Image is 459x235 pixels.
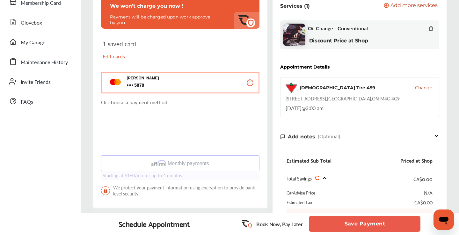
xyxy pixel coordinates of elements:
img: logo-canadian-tire.png [286,83,297,93]
div: CarAdvise Price [287,189,315,196]
div: CA$0.00 [413,174,433,183]
span: We protect your payment information using encryption to provide bank-level security. [101,185,259,197]
p: Edit cards [103,53,177,60]
div: Estimated Tax [287,199,312,205]
p: Book Now, Pay Later [256,220,302,228]
img: LockIcon.bb451512.svg [101,186,110,195]
div: N/A [424,189,433,196]
span: Invite Friends [21,78,51,86]
span: Add notes [288,134,315,140]
span: [DATE] [286,104,302,112]
p: Payment will be charged upon work approval by you. [110,14,215,26]
div: [DEMOGRAPHIC_DATA] Tire 459 [300,84,375,91]
span: My Garage [21,39,45,47]
button: Add more services [384,3,438,9]
p: We won't charge you now ! [110,3,251,9]
button: Save Payment [309,216,420,232]
a: My Garage [6,33,75,50]
div: [STREET_ADDRESS] , [GEOGRAPHIC_DATA] , ON M4G 4G9 [286,95,400,102]
p: Or choose a payment method [101,99,259,106]
iframe: Button to launch messaging window [433,209,454,230]
img: note-icon.db9493fa.svg [280,134,285,139]
div: Priced at Shop [400,157,433,164]
div: CA$0.00 [414,199,433,205]
span: FAQs [21,98,33,106]
span: (Optional) [318,134,340,139]
span: 3:00 am [306,104,324,112]
p: [PERSON_NAME] [127,76,191,80]
span: Oil Change - Conventional [308,25,368,31]
a: Maintenance History [6,53,75,70]
div: Schedule Appointment [119,219,190,228]
a: FAQs [6,93,75,109]
a: Glovebox [6,14,75,30]
span: Glovebox [21,19,42,27]
span: @ [302,104,306,112]
span: Total Savings [287,175,312,182]
span: Maintenance History [21,58,68,67]
div: Estimated Sub Total [287,157,331,164]
a: Add more services [384,3,439,9]
button: [PERSON_NAME] 5878 5878 [101,72,259,93]
a: Invite Friends [6,73,75,90]
p: 5878 [127,82,133,88]
span: 5878 [127,82,191,88]
span: Add more services [390,3,438,9]
b: Discount Price at Shop [309,38,368,44]
button: Change [415,84,432,91]
div: Appointment Details [280,64,330,70]
div: 1 saved card [103,40,177,65]
p: Services (1) [280,3,310,9]
img: oil-change-thumb.jpg [283,24,305,46]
